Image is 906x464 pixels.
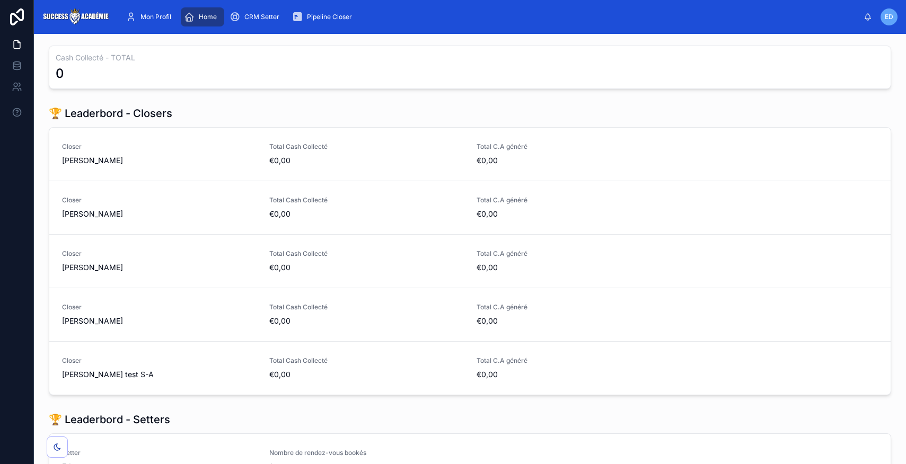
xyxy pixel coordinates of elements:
[122,7,179,26] a: Mon Profil
[181,7,224,26] a: Home
[244,13,279,21] span: CRM Setter
[269,316,464,326] span: €0,00
[477,196,671,204] span: Total C.A généré
[62,356,257,365] span: Closer
[62,316,257,326] span: [PERSON_NAME]
[307,13,352,21] span: Pipeline Closer
[477,262,671,273] span: €0,00
[62,262,257,273] span: [PERSON_NAME]
[885,13,893,21] span: ED
[62,209,257,219] span: [PERSON_NAME]
[477,316,671,326] span: €0,00
[199,13,217,21] span: Home
[477,142,671,151] span: Total C.A généré
[269,249,464,258] span: Total Cash Collecté
[269,209,464,219] span: €0,00
[62,369,257,380] span: [PERSON_NAME] test S-A
[269,155,464,166] span: €0,00
[477,356,671,365] span: Total C.A généré
[269,369,464,380] span: €0,00
[269,356,464,365] span: Total Cash Collecté
[42,8,109,25] img: App logo
[269,142,464,151] span: Total Cash Collecté
[56,52,884,63] h3: Cash Collecté - TOTAL
[49,106,172,121] h1: 🏆 Leaderbord - Closers
[269,303,464,311] span: Total Cash Collecté
[62,249,257,258] span: Closer
[477,155,671,166] span: €0,00
[269,449,878,457] span: Nombre de rendez-vous bookés
[269,196,464,204] span: Total Cash Collecté
[62,196,257,204] span: Closer
[477,369,671,380] span: €0,00
[477,249,671,258] span: Total C.A généré
[62,303,257,311] span: Closer
[140,13,171,21] span: Mon Profil
[117,5,864,29] div: scrollable content
[289,7,359,26] a: Pipeline Closer
[49,412,170,427] h1: 🏆 Leaderbord - Setters
[477,303,671,311] span: Total C.A généré
[269,262,464,273] span: €0,00
[62,155,257,166] span: [PERSON_NAME]
[477,209,671,219] span: €0,00
[226,7,287,26] a: CRM Setter
[62,142,257,151] span: Closer
[56,65,64,82] div: 0
[62,449,257,457] span: Setter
